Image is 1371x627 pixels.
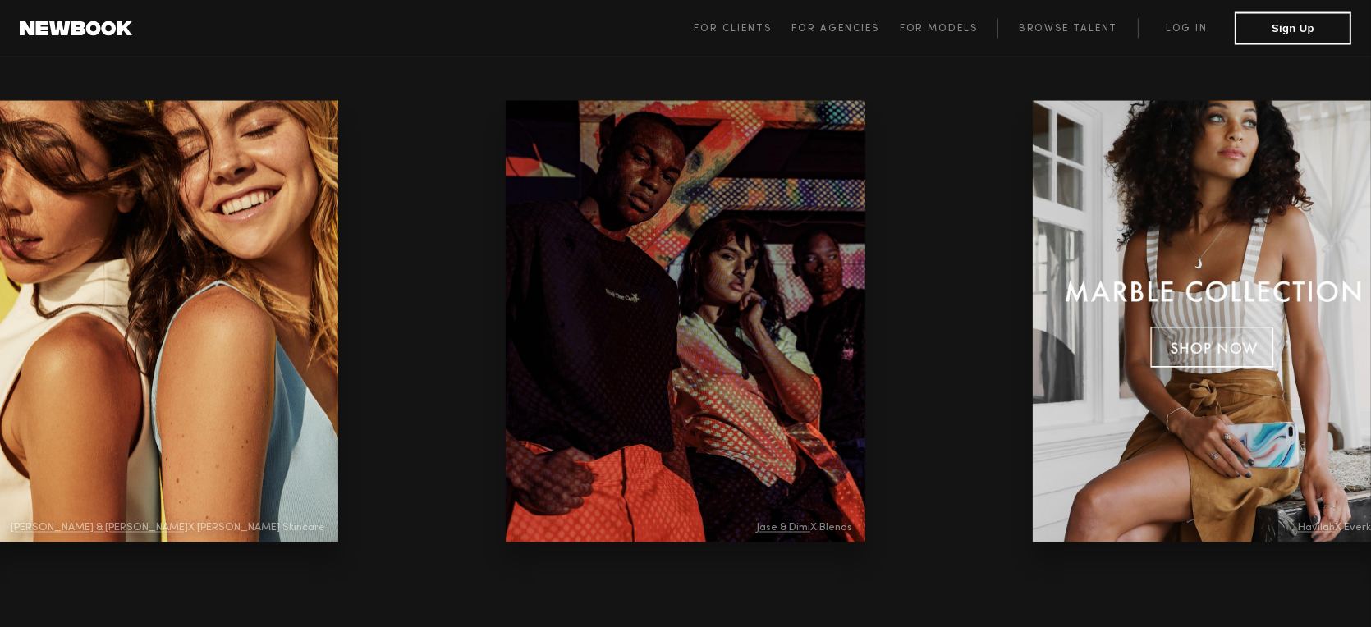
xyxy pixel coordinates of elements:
[791,24,879,34] span: For Agencies
[1138,19,1235,39] a: Log in
[11,524,325,534] span: X [PERSON_NAME] Skincare
[900,24,978,34] span: For Models
[694,24,772,34] span: For Clients
[756,524,852,534] span: X Blends
[791,19,899,39] a: For Agencies
[900,19,998,39] a: For Models
[756,524,810,533] span: Jase & Dimi
[1298,524,1335,533] span: Havilah
[997,19,1138,39] a: Browse Talent
[1235,12,1351,45] button: Sign Up
[11,524,188,533] span: [PERSON_NAME] & [PERSON_NAME]
[694,19,791,39] a: For Clients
